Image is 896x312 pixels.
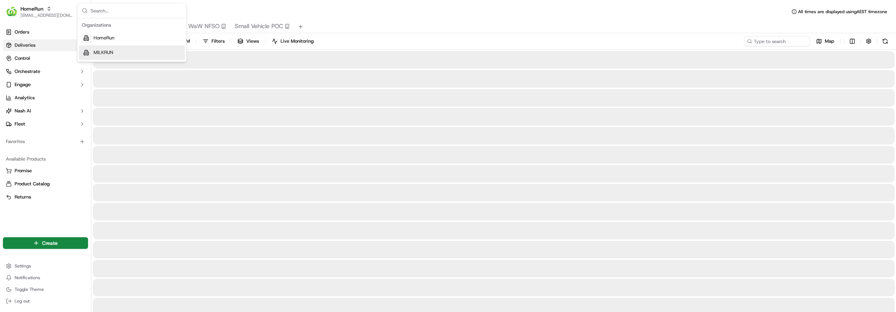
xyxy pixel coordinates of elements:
[3,39,88,51] a: Deliveries
[7,126,19,138] img: Ben Goodger
[20,12,73,18] button: [EMAIL_ADDRESS][DOMAIN_NAME]
[3,191,88,203] button: Returns
[19,47,131,55] input: Got a question? Start typing here...
[15,181,50,187] span: Product Catalog
[113,93,133,102] button: See all
[15,68,40,75] span: Orchestrate
[3,153,88,165] div: Available Products
[7,29,133,41] p: Welcome 👋
[15,286,44,292] span: Toggle Theme
[3,165,88,177] button: Promise
[199,36,228,46] button: Filters
[15,133,20,139] img: 1736555255976-a54dd68f-1ca7-489b-9aae-adbdc363a1c4
[3,105,88,117] button: Nash AI
[15,121,25,127] span: Fleet
[3,273,88,283] button: Notifications
[6,167,85,174] a: Promise
[6,194,85,200] a: Returns
[281,38,314,45] span: Live Monitoring
[15,42,35,49] span: Deliveries
[124,72,133,81] button: Start new chat
[15,163,56,170] span: Knowledge Base
[94,49,113,56] span: MILKRUN
[3,3,76,20] button: HomeRunHomeRun[EMAIL_ADDRESS][DOMAIN_NAME]
[65,113,80,119] span: [DATE]
[15,194,31,200] span: Returns
[65,133,80,139] span: [DATE]
[4,160,59,173] a: 📗Knowledge Base
[15,95,35,101] span: Analytics
[211,38,225,45] span: Filters
[42,239,58,247] span: Create
[15,108,31,114] span: Nash AI
[15,298,30,304] span: Log out
[825,38,834,45] span: Map
[61,133,63,139] span: •
[3,79,88,90] button: Engage
[61,113,63,119] span: •
[3,66,88,77] button: Orchestrate
[234,36,262,46] button: Views
[52,181,88,186] a: Powered byPylon
[77,18,186,62] div: Suggestions
[268,36,317,46] button: Live Monitoring
[6,6,18,18] img: HomeRun
[880,36,890,46] button: Refresh
[7,106,19,118] img: Hannah Dayet
[15,29,29,35] span: Orders
[813,36,838,46] button: Map
[7,70,20,83] img: 1736555255976-a54dd68f-1ca7-489b-9aae-adbdc363a1c4
[7,164,13,170] div: 📗
[744,36,810,46] input: Type to search
[3,92,88,104] a: Analytics
[235,22,283,31] span: Small Vehicle POC
[59,160,120,173] a: 💻API Documentation
[3,296,88,306] button: Log out
[15,81,31,88] span: Engage
[3,26,88,38] a: Orders
[3,284,88,294] button: Toggle Theme
[62,164,68,170] div: 💻
[15,70,28,83] img: 8016278978528_b943e370aa5ada12b00a_72.png
[33,77,100,83] div: We're available if you need us!
[7,7,22,22] img: Nash
[20,5,43,12] button: HomeRun
[79,20,185,31] div: Organizations
[7,95,49,101] div: Past conversations
[15,263,31,269] span: Settings
[246,38,259,45] span: Views
[188,22,220,31] span: WaW NFSO
[33,70,120,77] div: Start new chat
[15,167,32,174] span: Promise
[3,261,88,271] button: Settings
[73,181,88,186] span: Pylon
[3,118,88,130] button: Fleet
[3,136,88,147] div: Favorites
[3,178,88,190] button: Product Catalog
[15,275,40,281] span: Notifications
[94,35,114,41] span: HomeRun
[15,55,30,62] span: Control
[798,9,887,15] span: All times are displayed using AEST timezone
[23,113,59,119] span: [PERSON_NAME]
[91,3,182,18] input: Search...
[69,163,117,170] span: API Documentation
[23,133,59,139] span: [PERSON_NAME]
[6,181,85,187] a: Product Catalog
[3,237,88,249] button: Create
[3,53,88,64] button: Control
